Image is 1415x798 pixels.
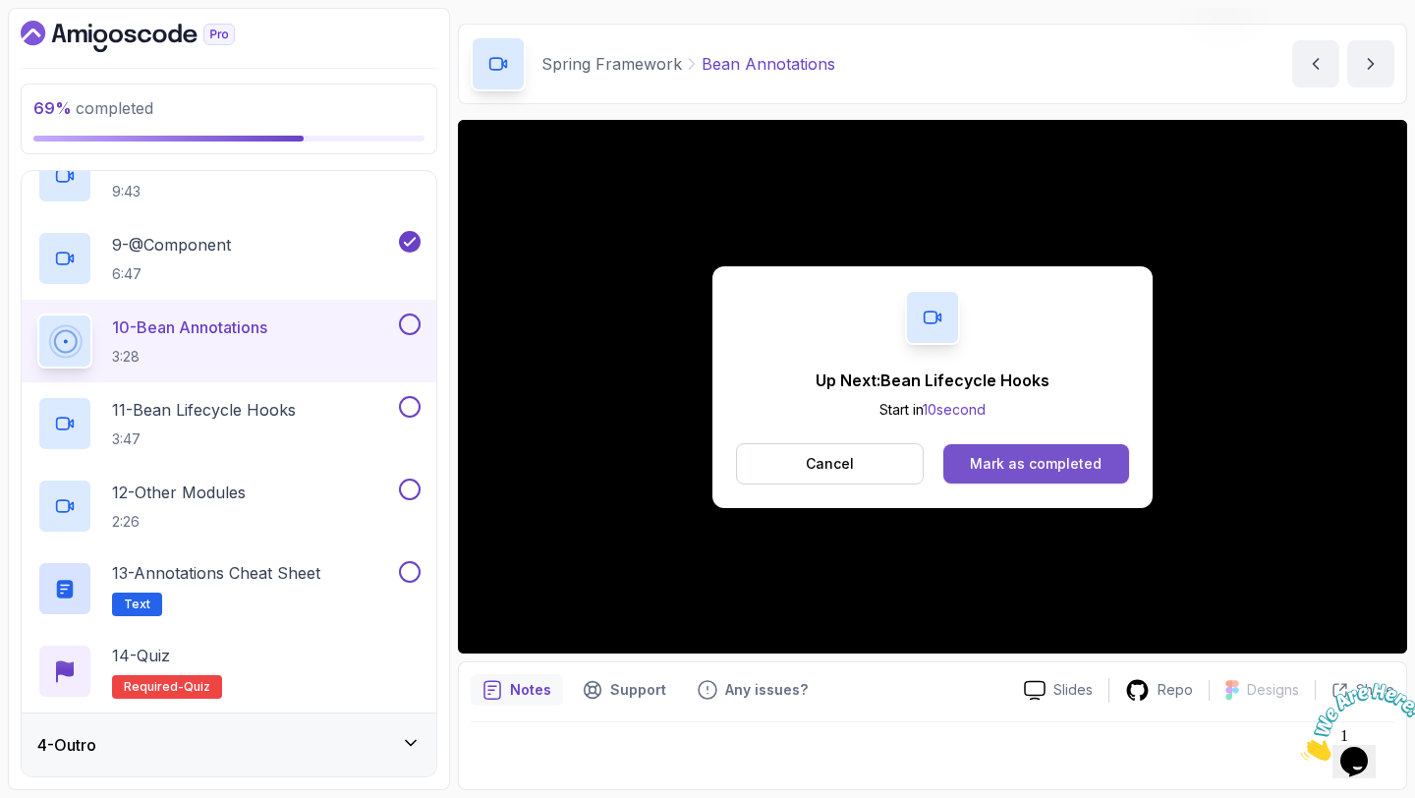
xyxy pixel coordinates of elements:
p: Bean Annotations [702,52,835,76]
button: 13-Annotations Cheat SheetText [37,561,421,616]
a: Dashboard [21,21,280,52]
iframe: 10 - Bean Annotations [458,120,1407,654]
div: Mark as completed [970,454,1102,474]
a: Slides [1008,680,1108,701]
button: notes button [471,674,563,706]
p: 3:47 [112,429,296,449]
a: Repo [1109,678,1209,703]
button: 11-Bean Lifecycle Hooks3:47 [37,396,421,451]
p: Designs [1247,680,1299,700]
button: next content [1347,40,1394,87]
p: 2:26 [112,512,246,532]
button: Cancel [736,443,924,484]
p: Up Next: Bean Lifecycle Hooks [816,369,1049,392]
button: 10-Bean Annotations3:28 [37,313,421,369]
button: 12-Other Modules2:26 [37,479,421,534]
button: Support button [571,674,678,706]
span: 10 second [923,401,986,418]
p: Cancel [806,454,854,474]
p: 14 - Quiz [112,644,170,667]
p: 9:43 [112,182,291,201]
span: Text [124,597,150,612]
p: Slides [1053,680,1093,700]
p: Any issues? [725,680,808,700]
button: 14-QuizRequired-quiz [37,644,421,699]
p: Start in [816,400,1049,420]
button: Mark as completed [943,444,1129,484]
span: quiz [184,679,210,695]
button: 9-@Component6:47 [37,231,421,286]
button: 4-Outro [22,713,436,776]
p: 6:47 [112,264,231,284]
iframe: chat widget [1293,675,1415,769]
p: 11 - Bean Lifecycle Hooks [112,398,296,422]
span: 69 % [33,98,72,118]
p: Repo [1158,680,1193,700]
h3: 4 - Outro [37,733,96,757]
p: 3:28 [112,347,267,367]
button: previous content [1292,40,1339,87]
p: Spring Framework [541,52,682,76]
button: 8-Dependency Injection9:43 [37,148,421,203]
button: Feedback button [686,674,820,706]
p: 9 - @Component [112,233,231,256]
span: 1 [8,8,16,25]
p: 12 - Other Modules [112,481,246,504]
p: Notes [510,680,551,700]
span: Required- [124,679,184,695]
p: Support [610,680,666,700]
p: 10 - Bean Annotations [112,315,267,339]
span: completed [33,98,153,118]
p: 13 - Annotations Cheat Sheet [112,561,320,585]
img: Chat attention grabber [8,8,130,85]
